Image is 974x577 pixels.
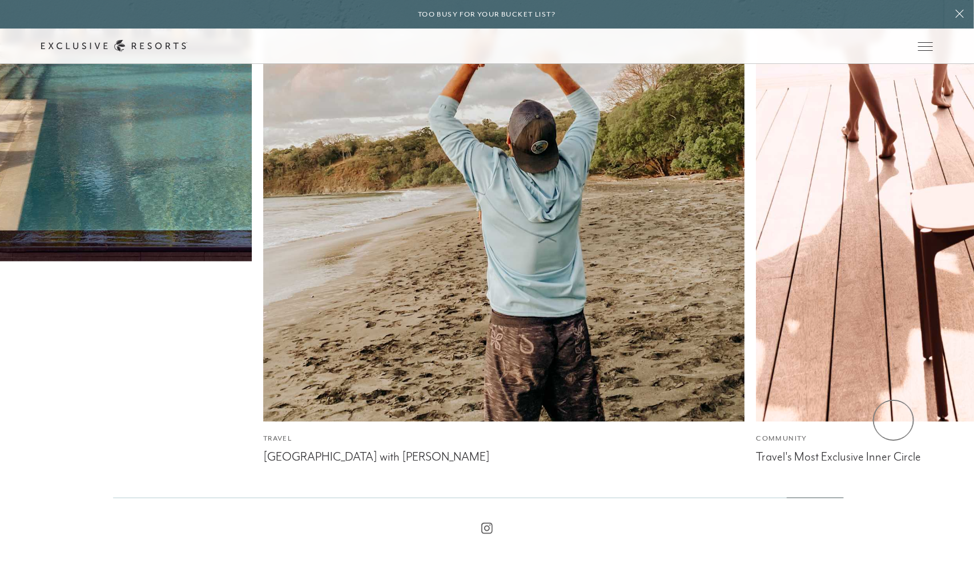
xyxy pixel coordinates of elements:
div: [GEOGRAPHIC_DATA] with [PERSON_NAME] [263,447,744,464]
h6: Too busy for your bucket list? [418,9,556,20]
button: Open navigation [918,42,933,50]
div: Travel [263,433,744,444]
